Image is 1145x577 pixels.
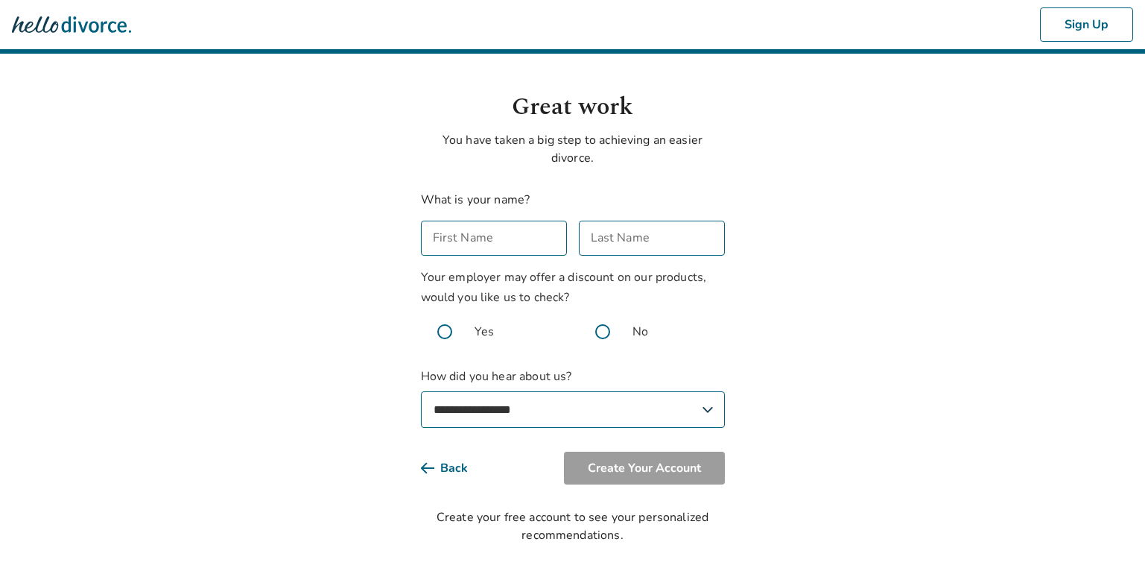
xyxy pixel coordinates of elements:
label: How did you hear about us? [421,368,725,428]
label: What is your name? [421,192,530,208]
iframe: Chat Widget [1071,505,1145,577]
button: Sign Up [1040,7,1133,42]
img: Hello Divorce Logo [12,10,131,40]
div: Create your free account to see your personalized recommendations. [421,508,725,544]
select: How did you hear about us? [421,391,725,428]
h1: Great work [421,89,725,125]
p: You have taken a big step to achieving an easier divorce. [421,131,725,167]
span: Yes [475,323,494,341]
button: Back [421,452,492,485]
span: Your employer may offer a discount on our products, would you like us to check? [421,269,707,306]
span: No [632,323,648,341]
button: Create Your Account [564,452,725,485]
